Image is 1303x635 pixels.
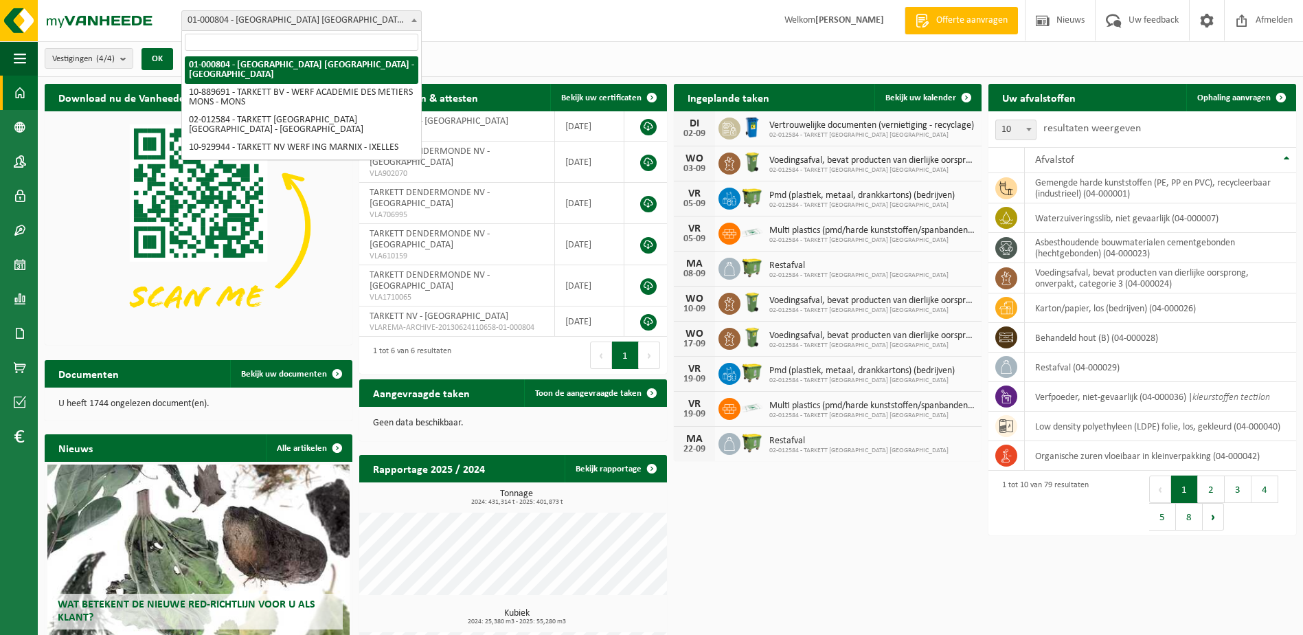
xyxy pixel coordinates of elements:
[370,311,508,322] span: TARKETT NV - [GEOGRAPHIC_DATA]
[681,304,708,314] div: 10-09
[740,186,764,209] img: WB-1100-HPE-GN-50
[370,322,544,333] span: VLAREMA-ARCHIVE-20130624110658-01-000804
[366,619,667,625] span: 2024: 25,380 m3 - 2025: 55,280 m3
[681,399,708,410] div: VR
[681,410,708,419] div: 19-09
[185,139,418,157] li: 10-929944 - TARKETT NV WERF ING MARNIX - IXELLES
[769,120,974,131] span: Vertrouwelijke documenten (vernietiging - recyclage)
[1198,476,1225,503] button: 2
[681,293,708,304] div: WO
[1203,503,1224,531] button: Next
[1225,476,1251,503] button: 3
[769,201,955,210] span: 02-012584 - TARKETT [GEOGRAPHIC_DATA] [GEOGRAPHIC_DATA]
[769,260,949,271] span: Restafval
[769,236,975,245] span: 02-012584 - TARKETT [GEOGRAPHIC_DATA] [GEOGRAPHIC_DATA]
[681,434,708,445] div: MA
[769,377,955,385] span: 02-012584 - TARKETT [GEOGRAPHIC_DATA] [GEOGRAPHIC_DATA]
[373,419,653,428] p: Geen data beschikbaar.
[769,342,975,350] span: 02-012584 - TARKETT [GEOGRAPHIC_DATA] [GEOGRAPHIC_DATA]
[182,11,421,30] span: 01-000804 - TARKETT NV - WAALWIJK
[933,14,1011,27] span: Offerte aanvragen
[740,256,764,279] img: WB-1100-HPE-GN-50
[681,223,708,234] div: VR
[96,54,115,63] count: (4/4)
[815,15,884,25] strong: [PERSON_NAME]
[366,609,667,625] h3: Kubiek
[769,190,955,201] span: Pmd (plastiek, metaal, drankkartons) (bedrijven)
[45,84,228,111] h2: Download nu de Vanheede+ app!
[1025,412,1296,441] td: low density polyethyleen (LDPE) folie, los, gekleurd (04-000040)
[988,84,1089,111] h2: Uw afvalstoffen
[740,431,764,454] img: WB-1100-HPE-GN-50
[681,445,708,454] div: 22-09
[359,455,499,482] h2: Rapportage 2025 / 2024
[45,434,106,461] h2: Nieuws
[1251,476,1278,503] button: 4
[370,168,544,179] span: VLA902070
[905,7,1018,34] a: Offerte aanvragen
[141,48,173,70] button: OK
[681,153,708,164] div: WO
[370,210,544,221] span: VLA706995
[561,93,642,102] span: Bekijk uw certificaten
[681,188,708,199] div: VR
[1176,503,1203,531] button: 8
[58,599,315,623] span: Wat betekent de nieuwe RED-richtlijn voor u als klant?
[681,364,708,375] div: VR
[185,84,418,111] li: 10-889691 - TARKETT BV - WERF ACADEMIE DES METIERS MONS - MONS
[740,221,764,244] img: LP-SK-00500-LPE-16
[535,389,642,398] span: Toon de aangevraagde taken
[266,434,351,462] a: Alle artikelen
[1025,263,1296,293] td: voedingsafval, bevat producten van dierlijke oorsprong, onverpakt, categorie 3 (04-000024)
[1025,441,1296,471] td: organische zuren vloeibaar in kleinverpakking (04-000042)
[366,499,667,506] span: 2024: 431,314 t - 2025: 401,873 t
[555,183,624,224] td: [DATE]
[241,370,327,379] span: Bekijk uw documenten
[769,271,949,280] span: 02-012584 - TARKETT [GEOGRAPHIC_DATA] [GEOGRAPHIC_DATA]
[769,436,949,447] span: Restafval
[639,342,660,369] button: Next
[370,127,544,138] span: RED25003805
[45,111,352,342] img: Download de VHEPlus App
[370,229,490,250] span: TARKETT DENDERMONDE NV - [GEOGRAPHIC_DATA]
[769,366,955,377] span: Pmd (plastiek, metaal, drankkartons) (bedrijven)
[185,111,418,139] li: 02-012584 - TARKETT [GEOGRAPHIC_DATA] [GEOGRAPHIC_DATA] - [GEOGRAPHIC_DATA]
[681,375,708,384] div: 19-09
[1043,123,1141,134] label: resultaten weergeven
[681,164,708,174] div: 03-09
[555,224,624,265] td: [DATE]
[681,328,708,339] div: WO
[45,360,133,387] h2: Documenten
[1025,293,1296,323] td: karton/papier, los (bedrijven) (04-000026)
[769,447,949,455] span: 02-012584 - TARKETT [GEOGRAPHIC_DATA] [GEOGRAPHIC_DATA]
[769,166,975,175] span: 02-012584 - TARKETT [GEOGRAPHIC_DATA] [GEOGRAPHIC_DATA]
[45,48,133,69] button: Vestigingen(4/4)
[1025,173,1296,203] td: gemengde harde kunststoffen (PE, PP en PVC), recycleerbaar (industrieel) (04-000001)
[1171,476,1198,503] button: 1
[181,10,422,31] span: 01-000804 - TARKETT NV - WAALWIJK
[555,307,624,337] td: [DATE]
[370,270,490,291] span: TARKETT DENDERMONDE NV - [GEOGRAPHIC_DATA]
[359,84,492,111] h2: Certificaten & attesten
[612,342,639,369] button: 1
[524,379,666,407] a: Toon de aangevraagde taken
[769,225,975,236] span: Multi plastics (pmd/harde kunststoffen/spanbanden/eps/folie naturel/folie gemeng...
[681,258,708,269] div: MA
[996,120,1036,140] span: 10
[1149,503,1176,531] button: 5
[1025,323,1296,353] td: behandeld hout (B) (04-000028)
[370,251,544,262] span: VLA610159
[1197,93,1271,102] span: Ophaling aanvragen
[740,115,764,139] img: WB-0240-HPE-BE-09
[555,265,624,307] td: [DATE]
[681,234,708,244] div: 05-09
[1035,155,1074,166] span: Afvalstof
[681,339,708,349] div: 17-09
[681,129,708,139] div: 02-09
[230,360,351,388] a: Bekijk uw documenten
[681,199,708,209] div: 05-09
[1025,353,1296,382] td: restafval (04-000029)
[52,49,115,69] span: Vestigingen
[769,331,975,342] span: Voedingsafval, bevat producten van dierlijke oorsprong, onverpakt, categorie 3
[995,120,1036,140] span: 10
